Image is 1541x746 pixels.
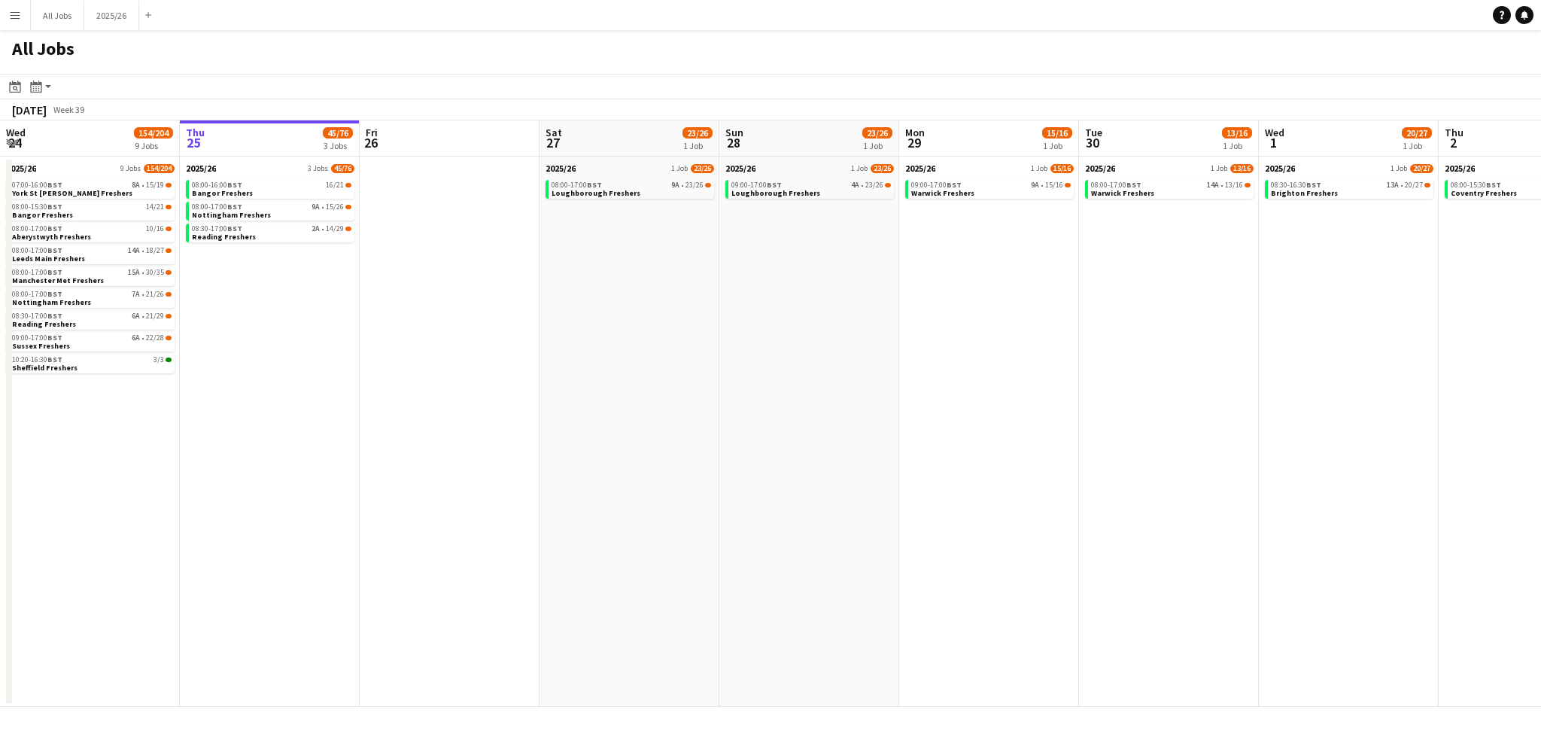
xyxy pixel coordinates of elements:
[192,225,242,233] span: 08:30-17:00
[12,254,85,263] span: Leeds Main Freshers
[12,312,172,320] div: •
[911,188,974,198] span: Warwick Freshers
[12,181,62,189] span: 07:00-16:00
[1223,140,1251,151] div: 1 Job
[12,210,73,220] span: Bangor Freshers
[12,291,172,298] div: •
[326,225,344,233] span: 14/29
[546,163,714,202] div: 2025/261 Job23/2608:00-17:00BST9A•23/26Loughborough Freshers
[1265,163,1433,202] div: 2025/261 Job20/2708:30-16:30BST13A•20/27Brighton Freshers
[308,164,328,173] span: 3 Jobs
[324,140,352,151] div: 3 Jobs
[12,319,76,329] span: Reading Freshers
[1445,163,1475,174] span: 2025/26
[12,269,172,276] div: •
[911,181,1071,189] div: •
[12,291,62,298] span: 08:00-17:00
[146,269,164,276] span: 30/35
[12,188,132,198] span: York St Johns Freshers
[146,312,164,320] span: 21/29
[326,181,344,189] span: 16/21
[192,210,271,220] span: Nottingham Freshers
[4,134,26,151] span: 24
[47,245,62,255] span: BST
[132,334,140,342] span: 6A
[146,203,164,211] span: 14/21
[905,163,935,174] span: 2025/26
[1486,180,1501,190] span: BST
[12,245,172,263] a: 08:00-17:00BST14A•18/27Leeds Main Freshers
[146,247,164,254] span: 18/27
[84,1,139,30] button: 2025/26
[166,205,172,209] span: 14/21
[146,334,164,342] span: 22/28
[1451,181,1501,189] span: 08:00-15:30
[12,269,62,276] span: 08:00-17:00
[31,1,84,30] button: All Jobs
[345,205,351,209] span: 15/26
[1445,126,1463,139] span: Thu
[1265,163,1295,174] span: 2025/26
[1031,181,1039,189] span: 9A
[1271,180,1430,197] a: 08:30-16:30BST13A•20/27Brighton Freshers
[911,181,962,189] span: 09:00-17:00
[905,163,1074,174] a: 2025/261 Job15/16
[144,164,175,173] span: 154/204
[552,181,602,189] span: 08:00-17:00
[12,180,172,197] a: 07:00-16:00BST8A•15/19York St [PERSON_NAME] Freshers
[12,102,47,117] div: [DATE]
[12,203,62,211] span: 08:00-15:30
[345,227,351,231] span: 14/29
[12,334,62,342] span: 09:00-17:00
[1271,181,1321,189] span: 08:30-16:30
[1391,164,1407,173] span: 1 Job
[166,183,172,187] span: 15/19
[12,312,62,320] span: 08:30-17:00
[1085,163,1254,202] div: 2025/261 Job13/1608:00-17:00BST14A•13/16Warwick Freshers
[1222,127,1252,139] span: 13/16
[682,127,713,139] span: 23/26
[12,276,104,285] span: Manchester Met Freshers
[905,126,925,139] span: Mon
[903,134,925,151] span: 29
[1042,127,1072,139] span: 15/16
[227,180,242,190] span: BST
[128,247,140,254] span: 14A
[705,183,711,187] span: 23/26
[192,202,351,219] a: 08:00-17:00BST9A•15/26Nottingham Freshers
[47,311,62,321] span: BST
[132,291,140,298] span: 7A
[192,203,351,211] div: •
[671,181,679,189] span: 9A
[1265,126,1284,139] span: Wed
[731,181,782,189] span: 09:00-17:00
[47,267,62,277] span: BST
[47,224,62,233] span: BST
[552,181,711,189] div: •
[1230,164,1254,173] span: 13/16
[363,134,378,151] span: 26
[1050,164,1074,173] span: 15/16
[166,248,172,253] span: 18/27
[1245,183,1251,187] span: 13/16
[120,164,141,173] span: 9 Jobs
[6,163,175,376] div: 2025/269 Jobs154/20407:00-16:00BST8A•15/19York St [PERSON_NAME] Freshers08:00-15:30BST14/21Bangor...
[6,163,175,174] a: 2025/269 Jobs154/204
[146,291,164,298] span: 21/26
[12,247,172,254] div: •
[1211,164,1227,173] span: 1 Job
[227,224,242,233] span: BST
[47,355,62,364] span: BST
[851,181,859,189] span: 4A
[166,336,172,340] span: 22/28
[312,203,320,211] span: 9A
[731,188,820,198] span: Loughborough Freshers
[725,163,894,202] div: 2025/261 Job23/2609:00-17:00BST4A•23/26Loughborough Freshers
[132,312,140,320] span: 6A
[1442,134,1463,151] span: 2
[691,164,714,173] span: 23/26
[683,140,712,151] div: 1 Job
[192,181,242,189] span: 08:00-16:00
[12,341,70,351] span: Sussex Freshers
[134,127,173,139] span: 154/204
